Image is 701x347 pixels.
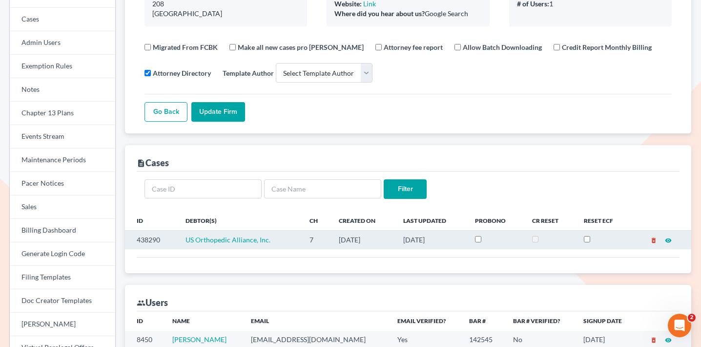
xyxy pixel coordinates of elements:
[153,68,211,78] label: Attorney Directory
[238,42,364,52] label: Make all new cases pro [PERSON_NAME]
[334,9,425,18] b: Where did you hear about us?
[395,211,468,230] th: Last Updated
[243,311,390,331] th: Email
[264,179,381,199] input: Case Name
[10,195,115,219] a: Sales
[10,219,115,242] a: Billing Dashboard
[165,311,243,331] th: Name
[650,335,657,344] a: delete_forever
[665,237,672,244] i: visibility
[665,335,672,344] a: visibility
[125,211,178,230] th: ID
[191,102,245,122] input: Update Firm
[467,211,524,230] th: ProBono
[463,42,542,52] label: Allow Batch Downloading
[524,211,576,230] th: CR Reset
[302,231,331,249] td: 7
[125,231,178,249] td: 438290
[461,311,505,331] th: Bar #
[137,159,145,168] i: description
[10,172,115,195] a: Pacer Notices
[10,31,115,55] a: Admin Users
[302,211,331,230] th: Ch
[688,314,696,322] span: 2
[10,149,115,172] a: Maintenance Periods
[172,335,227,344] a: [PERSON_NAME]
[137,299,145,307] i: group
[668,314,691,337] iframe: Intercom live chat
[10,78,115,102] a: Notes
[562,42,652,52] label: Credit Report Monthly Billing
[125,311,165,331] th: ID
[576,211,631,230] th: Reset ECF
[384,179,427,199] input: Filter
[331,231,395,249] td: [DATE]
[10,313,115,336] a: [PERSON_NAME]
[10,8,115,31] a: Cases
[137,157,169,169] div: Cases
[10,266,115,289] a: Filing Templates
[650,236,657,244] a: delete_forever
[665,337,672,344] i: visibility
[10,125,115,149] a: Events Stream
[153,42,218,52] label: Migrated From FCBK
[384,42,443,52] label: Attorney fee report
[334,9,481,19] div: Google Search
[576,311,637,331] th: Signup Date
[650,237,657,244] i: delete_forever
[390,311,461,331] th: Email Verified?
[395,231,468,249] td: [DATE]
[144,102,187,122] a: Go Back
[152,9,299,19] div: [GEOGRAPHIC_DATA]
[505,311,576,331] th: Bar # Verified?
[186,236,270,244] a: US Orthopedic Alliance, Inc.
[10,242,115,266] a: Generate Login Code
[665,236,672,244] a: visibility
[331,211,395,230] th: Created On
[10,55,115,78] a: Exemption Rules
[10,289,115,313] a: Doc Creator Templates
[137,297,168,308] div: Users
[223,68,274,78] label: Template Author
[144,179,262,199] input: Case ID
[650,337,657,344] i: delete_forever
[10,102,115,125] a: Chapter 13 Plans
[178,211,301,230] th: Debtor(s)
